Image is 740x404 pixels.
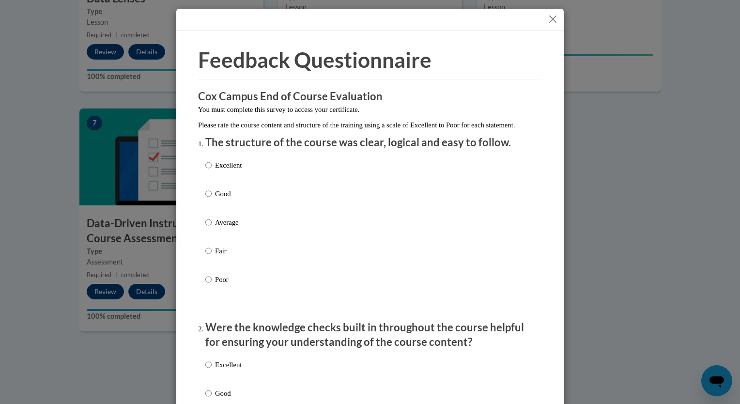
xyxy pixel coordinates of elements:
[215,274,242,285] p: Poor
[547,13,559,25] button: Close
[205,160,212,171] input: Excellent
[215,388,242,399] p: Good
[205,359,212,370] input: Excellent
[198,104,542,115] p: You must complete this survey to access your certificate.
[205,320,535,350] p: Were the knowledge checks built in throughout the course helpful for ensuring your understanding ...
[198,89,542,104] h3: Cox Campus End of Course Evaluation
[215,217,242,228] p: Average
[215,359,242,370] p: Excellent
[198,47,432,72] span: Feedback Questionnaire
[205,188,212,199] input: Good
[215,246,242,256] p: Fair
[198,120,542,130] p: Please rate the course content and structure of the training using a scale of Excellent to Poor f...
[205,246,212,256] input: Fair
[205,274,212,285] input: Poor
[205,388,212,399] input: Good
[215,160,242,171] p: Excellent
[205,217,212,228] input: Average
[215,188,242,199] p: Good
[205,135,535,150] p: The structure of the course was clear, logical and easy to follow.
